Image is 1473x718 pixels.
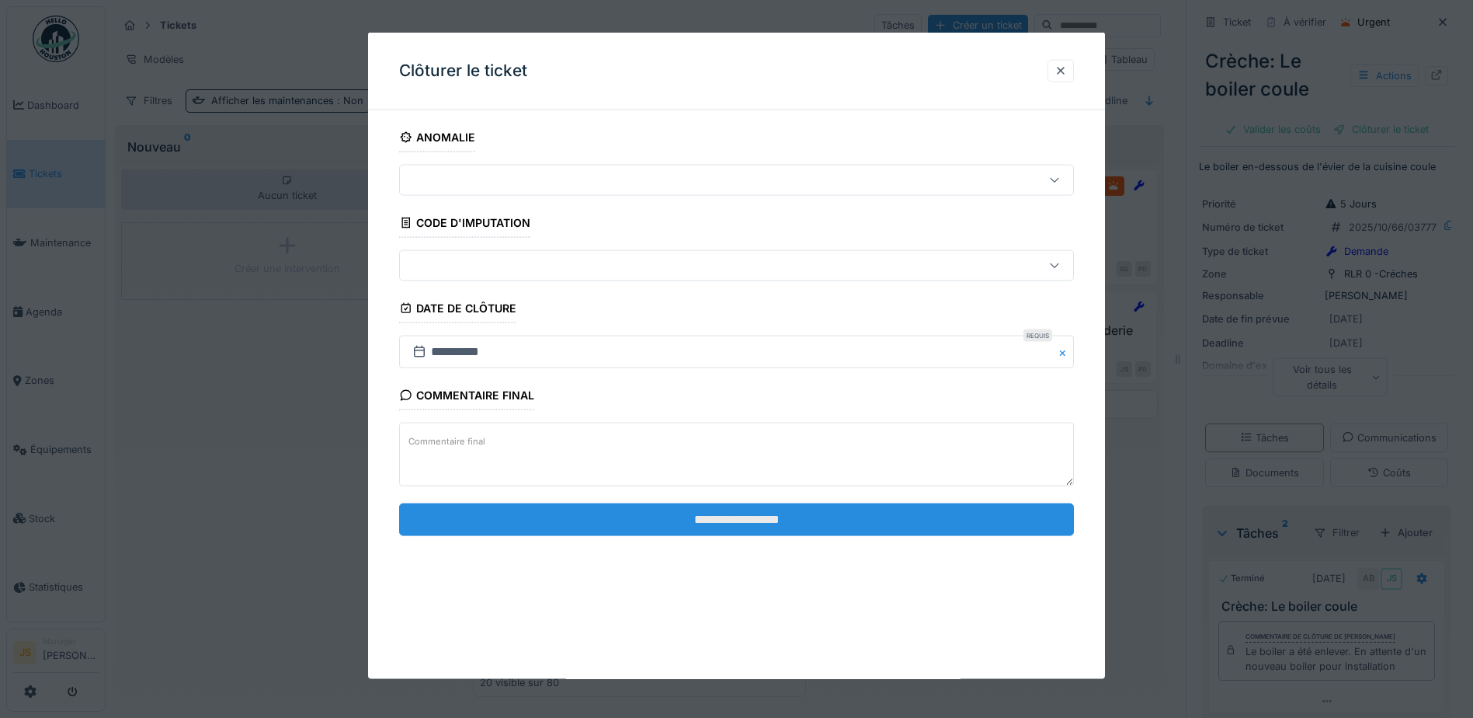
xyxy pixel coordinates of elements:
h3: Clôturer le ticket [399,61,527,81]
div: Code d'imputation [399,211,530,238]
button: Close [1057,336,1074,368]
div: Commentaire final [399,384,534,410]
div: Anomalie [399,126,475,152]
div: Date de clôture [399,297,516,323]
label: Commentaire final [405,431,488,451]
div: Requis [1023,329,1052,342]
